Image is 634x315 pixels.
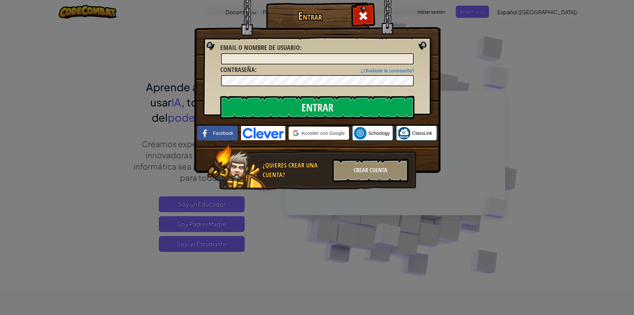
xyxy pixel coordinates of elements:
h1: Entrar [268,10,352,22]
img: classlink-logo-small.png [398,127,410,139]
div: Crear Cuenta [333,159,408,182]
span: Email o Nombre de usuario [220,43,300,52]
span: Schoology [368,130,390,137]
a: ¿Olvidaste la contraseña? [361,68,414,73]
img: facebook_small.png [199,127,211,139]
span: Facebook [213,130,233,137]
img: clever-logo-blue.png [241,126,285,140]
input: Entrar [220,96,414,119]
span: ClassLink [412,130,432,137]
div: Acceder con Google [289,127,349,140]
span: Contraseña [220,65,255,74]
div: ¿Quieres crear una cuenta? [263,161,329,179]
label: : [220,65,257,75]
label: : [220,43,301,53]
img: schoology.png [354,127,367,139]
span: Acceder con Google [301,130,345,137]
